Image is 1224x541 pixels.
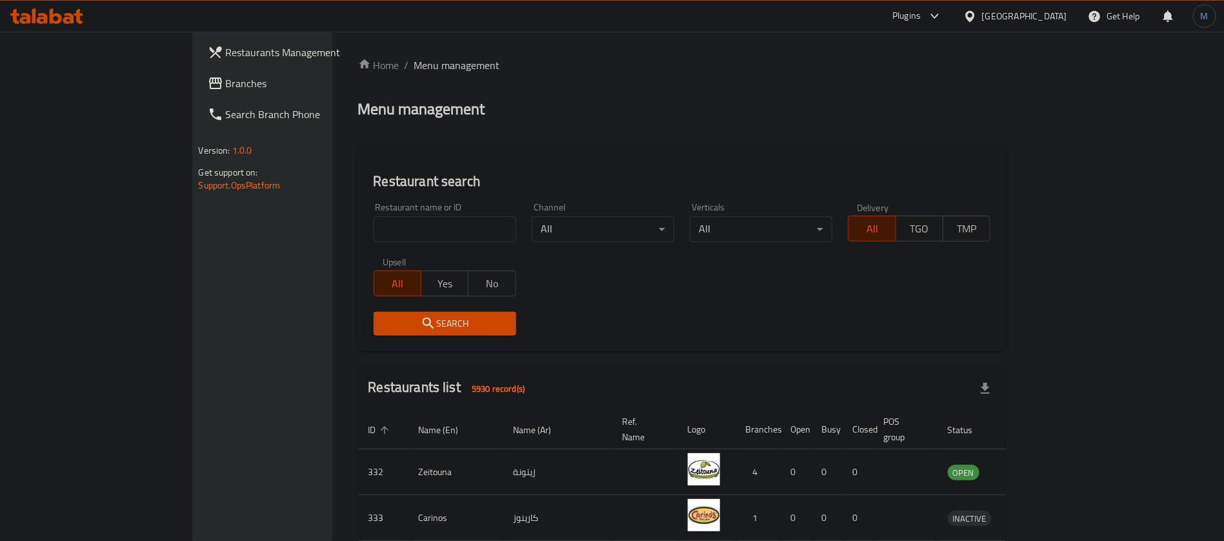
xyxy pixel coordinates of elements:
label: Delivery [857,203,889,212]
div: INACTIVE [948,511,992,526]
span: All [379,274,416,293]
button: Yes [421,270,468,296]
span: Name (En) [419,422,476,438]
td: 0 [812,495,843,541]
button: All [848,216,896,241]
img: Zeitouna [688,453,720,485]
a: Restaurants Management [197,37,397,68]
th: Open [781,410,812,449]
a: Search Branch Phone [197,99,397,130]
span: Ref. Name [623,414,662,445]
span: OPEN [948,465,979,480]
img: Carinos [688,499,720,531]
span: 5930 record(s) [464,383,532,395]
td: 0 [812,449,843,495]
span: TGO [901,219,938,238]
th: Branches [736,410,781,449]
h2: Restaurants list [368,378,533,399]
th: Closed [843,410,874,449]
span: M [1201,9,1209,23]
td: 0 [781,449,812,495]
h2: Restaurant search [374,172,991,191]
div: Total records count [464,378,532,399]
a: Support.OpsPlatform [199,177,281,194]
td: زيتونة [503,449,612,495]
nav: breadcrumb [358,57,1007,73]
div: OPEN [948,465,979,480]
label: Upsell [383,258,406,267]
span: Search Branch Phone [226,107,386,122]
button: Search [374,312,516,336]
li: / [405,57,409,73]
span: Search [384,316,506,332]
td: 0 [843,449,874,495]
div: [GEOGRAPHIC_DATA] [982,9,1067,23]
td: 0 [781,495,812,541]
span: Restaurants Management [226,45,386,60]
span: Yes [426,274,463,293]
td: Carinos [408,495,503,541]
span: POS group [884,414,922,445]
td: 0 [843,495,874,541]
span: Get support on: [199,164,258,181]
td: Zeitouna [408,449,503,495]
span: Menu management [414,57,500,73]
button: TGO [896,216,943,241]
span: Name (Ar) [514,422,568,438]
input: Search for restaurant name or ID.. [374,216,516,242]
span: No [474,274,510,293]
td: 4 [736,449,781,495]
span: ID [368,422,393,438]
button: TMP [943,216,990,241]
button: No [468,270,516,296]
button: All [374,270,421,296]
div: Plugins [892,8,921,24]
td: كارينوز [503,495,612,541]
div: Export file [970,373,1001,404]
div: All [690,216,832,242]
span: TMP [948,219,985,238]
span: Status [948,422,990,438]
th: Logo [677,410,736,449]
th: Busy [812,410,843,449]
span: Branches [226,76,386,91]
span: All [854,219,890,238]
td: 1 [736,495,781,541]
span: 1.0.0 [232,142,252,159]
span: Version: [199,142,230,159]
div: All [532,216,674,242]
span: INACTIVE [948,511,992,526]
a: Branches [197,68,397,99]
h2: Menu management [358,99,485,119]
